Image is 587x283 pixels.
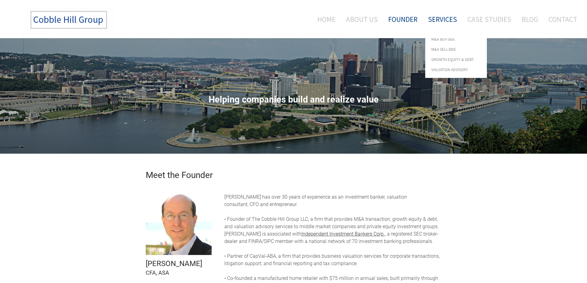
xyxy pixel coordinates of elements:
[425,55,487,65] a: Growth Equity & Debt
[146,259,202,268] font: [PERSON_NAME]
[517,6,543,32] a: Blog
[224,216,439,229] span: • Founder of The Cobble Hill Group LLC, a firm that provides M&A transaction, growth equity & deb...
[301,231,385,237] a: Independent Investment Bankers Corp.
[341,6,382,32] a: About Us
[463,6,516,32] a: Case Studies
[425,44,487,55] a: M&A Sell-Side
[425,65,487,75] a: Valuation Advisory
[431,37,481,41] span: M&A Buy-Side
[209,94,379,105] span: Helping companies build and realize value
[425,34,487,44] a: M&A Buy-Side
[146,171,442,180] h2: Meet the Founder
[431,68,481,72] span: Valuation Advisory
[423,6,462,32] a: Services
[224,253,440,266] span: • Partner of CapVal-ABA, a firm that provides business valuation services for corporate transacti...
[384,6,422,32] a: Founder
[431,58,481,62] span: Growth Equity & Debt
[146,189,212,255] img: Picture
[224,194,407,207] font: [PERSON_NAME] has over 30 years of experience as an investment banker, valuation consultant, CFO ...
[431,47,481,51] span: M&A Sell-Side
[308,6,340,32] a: Home
[544,6,577,32] a: Contact
[146,269,169,276] font: CFA, ASA
[23,6,116,34] img: The Cobble Hill Group LLC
